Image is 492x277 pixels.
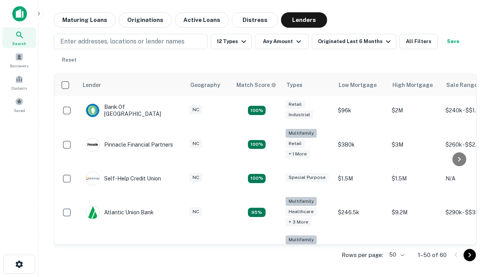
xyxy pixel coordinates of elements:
button: 12 Types [211,34,252,49]
div: NC [189,207,202,216]
div: The Fidelity Bank [86,244,148,258]
button: Distress [232,12,278,28]
iframe: Chat Widget [454,191,492,228]
div: Atlantic Union Bank [86,205,154,219]
div: Originated Last 6 Months [318,37,393,46]
button: Active Loans [175,12,229,28]
div: Self-help Credit Union [86,172,161,185]
button: All Filters [399,34,438,49]
img: picture [86,172,99,185]
img: capitalize-icon.png [12,6,27,22]
td: $2M [388,96,442,125]
th: High Mortgage [388,74,442,96]
div: Multifamily [286,129,317,138]
button: Save your search to get updates of matches that match your search criteria. [441,34,465,49]
button: Originations [119,12,172,28]
h6: Match Score [236,81,275,89]
span: Search [12,40,26,47]
th: Types [282,74,334,96]
div: Sale Range [446,80,477,90]
img: picture [86,138,99,151]
div: Industrial [286,110,313,119]
th: Lender [78,74,186,96]
div: Geography [190,80,220,90]
a: Search [2,27,36,48]
div: Matching Properties: 17, hasApolloMatch: undefined [248,140,266,149]
a: Contacts [2,72,36,93]
div: NC [189,173,202,182]
div: 50 [386,249,406,260]
img: picture [86,206,99,219]
button: Enter addresses, locations or lender names [54,34,208,49]
img: picture [86,104,99,117]
button: Any Amount [255,34,309,49]
div: Types [286,80,303,90]
div: Retail [286,139,305,148]
div: Special Purpose [286,173,329,182]
div: + 3 more [286,218,311,227]
td: $3.2M [388,232,442,270]
button: Originated Last 6 Months [312,34,396,49]
button: Maturing Loans [54,12,116,28]
th: Capitalize uses an advanced AI algorithm to match your search with the best lender. The match sco... [232,74,282,96]
td: $96k [334,96,388,125]
p: 1–50 of 60 [418,250,447,260]
a: Saved [2,94,36,115]
button: Lenders [281,12,327,28]
th: Geography [186,74,232,96]
p: Enter addresses, locations or lender names [60,37,184,46]
div: NC [189,139,202,148]
button: Reset [57,52,81,68]
div: Bank Of [GEOGRAPHIC_DATA] [86,103,178,117]
div: Low Mortgage [339,80,377,90]
div: Matching Properties: 9, hasApolloMatch: undefined [248,208,266,217]
td: $380k [334,125,388,164]
div: NC [189,105,202,114]
p: Rows per page: [342,250,383,260]
div: High Mortgage [392,80,433,90]
div: Matching Properties: 11, hasApolloMatch: undefined [248,174,266,183]
a: Borrowers [2,50,36,70]
div: Matching Properties: 15, hasApolloMatch: undefined [248,106,266,115]
td: $1.5M [388,164,442,193]
button: Go to next page [464,249,476,261]
div: Capitalize uses an advanced AI algorithm to match your search with the best lender. The match sco... [236,81,276,89]
th: Low Mortgage [334,74,388,96]
td: $9.2M [388,193,442,232]
div: Retail [286,100,305,109]
td: $246k [334,232,388,270]
div: Pinnacle Financial Partners [86,138,173,152]
div: Healthcare [286,207,317,216]
span: Contacts [12,85,27,91]
span: Borrowers [10,63,28,69]
td: $246.5k [334,193,388,232]
span: Saved [14,107,25,113]
td: $3M [388,125,442,164]
div: + 1 more [286,150,310,159]
td: $1.5M [334,164,388,193]
div: Lender [83,80,101,90]
div: Multifamily [286,235,317,244]
div: Multifamily [286,197,317,206]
